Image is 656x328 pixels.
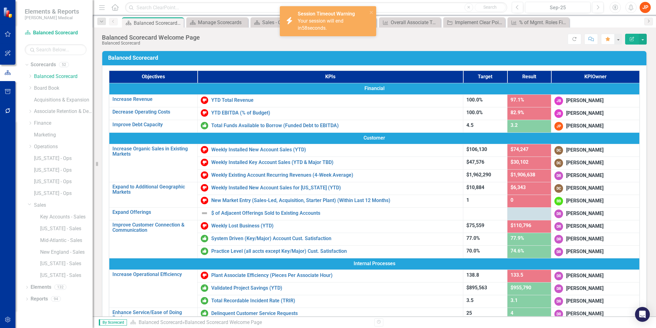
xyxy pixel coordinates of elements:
[525,2,591,13] button: Sep-25
[125,2,507,13] input: Search ClearPoint...
[34,85,93,92] a: Board Book
[34,190,93,197] a: [US_STATE] - Ops
[551,120,640,132] td: Double-Click to Edit
[51,296,61,302] div: 94
[455,19,503,26] div: Implement Clear Point Strategy for the HR Team to improve visibility
[3,7,14,18] img: ClearPoint Strategy
[34,132,93,139] a: Marketing
[34,167,93,174] a: [US_STATE] - Ops
[59,62,69,67] div: 52
[112,122,194,127] a: Improve Debt Capacity
[466,272,479,278] span: 138.8
[201,284,208,292] img: On or Above Target
[197,308,463,320] td: Double-Click to Edit Right Click for Context Menu
[31,61,56,68] a: Scorecards
[466,197,469,203] span: 1
[554,171,563,180] div: DR
[466,184,484,190] span: $10,884
[40,272,93,279] a: [US_STATE] - Sales
[302,25,307,31] span: 58
[25,8,79,15] span: Elements & Reports
[109,270,197,308] td: Double-Click to Edit Right Click for Context Menu
[201,235,208,242] img: On or Above Target
[635,307,650,322] div: Open Intercom Messenger
[197,270,463,282] td: Double-Click to Edit Right Click for Context Menu
[99,319,127,326] span: By Scorecard
[551,182,640,195] td: Double-Click to Edit
[298,11,355,17] strong: Session Timeout Warning
[566,248,603,255] div: [PERSON_NAME]
[445,19,503,26] a: Implement Clear Point Strategy for the HR Team to improve visibility
[391,19,439,26] div: Overall Associate Turnover (Rolling 12 Mos.)
[112,146,194,157] a: Increase Organic Sales in Existing Markets
[201,248,208,255] img: On or Above Target
[551,295,640,308] td: Double-Click to Edit
[40,237,93,244] a: Mid-Atlantic - Sales
[211,298,460,304] a: Total Recordable Incident Rate (TRIR)
[511,110,524,115] span: 82.9%
[551,245,640,258] td: Double-Click to Edit
[211,273,460,278] a: Plant Associate Efficiency (Pieces Per Associate Hour)
[554,197,563,205] div: BB
[197,195,463,207] td: Double-Click to Edit Right Click for Context Menu
[139,319,182,325] a: Balanced Scorecard
[109,220,197,258] td: Double-Click to Edit Right Click for Context Menu
[25,44,86,55] input: Search Below...
[112,184,194,195] a: Expand to Additional Geographic Markets
[554,235,563,244] div: DR
[509,19,568,26] a: % of Mgmt. Roles Filled with Internal Candidates (Rolling 12 Mos.)
[466,172,491,178] span: $1,962,290
[511,235,524,241] span: 77.9%
[566,210,603,217] div: [PERSON_NAME]
[566,123,603,130] div: [PERSON_NAME]
[211,285,460,291] a: Validated Project Savings (YTD)
[109,144,197,182] td: Double-Click to Edit Right Click for Context Menu
[211,185,460,191] a: Weekly Installed New Account Sales for [US_STATE] (YTD)
[34,143,93,150] a: Operations
[201,122,208,129] img: On or Above Target
[554,272,563,280] div: DR
[551,270,640,282] td: Double-Click to Edit
[551,94,640,107] td: Double-Click to Edit
[112,310,194,321] a: Enhance Service/Ease of Doing Business
[130,319,370,326] div: »
[34,120,93,127] a: Finance
[112,97,194,102] a: Increase Revenue
[466,235,480,241] span: 77.0%
[466,248,480,254] span: 70.0%
[112,85,636,92] span: Financial
[566,159,603,166] div: [PERSON_NAME]
[511,146,528,152] span: $74,247
[185,319,262,325] div: Balanced Scorecard Welcome Page
[112,272,194,277] a: Increase Operational Efficiency
[40,249,93,256] a: New England - Sales
[188,19,246,26] a: Manage Scorecards
[109,207,197,220] td: Double-Click to Edit Right Click for Context Menu
[109,258,640,270] td: Double-Click to Edit
[551,107,640,120] td: Double-Click to Edit
[551,220,640,233] td: Double-Click to Edit
[102,34,200,41] div: Balanced Scorecard Welcome Page
[554,122,563,131] div: JP
[40,260,93,267] a: [US_STATE] - Sales
[566,110,603,117] div: [PERSON_NAME]
[566,97,603,104] div: [PERSON_NAME]
[554,97,563,105] div: JB
[109,83,640,94] td: Double-Click to Edit
[211,210,460,216] a: $ of Adjacent Offerings Sold to Existing Accounts
[201,209,208,217] img: Not Defined
[211,123,460,128] a: Total Funds Available to Borrow (Funded Debt to EBITDA)
[102,41,200,45] div: Balanced Scorecard
[511,159,528,165] span: $30,102
[566,197,603,205] div: [PERSON_NAME]
[527,4,588,11] div: Sep-25
[252,19,311,26] a: Sales - Overview Dashboard
[466,110,483,115] span: 100.0%
[554,222,563,231] div: DR
[112,209,194,215] a: Expand Offerings
[112,135,636,142] span: Customer
[511,184,526,190] span: $6,343
[566,272,603,279] div: [PERSON_NAME]
[298,18,343,31] span: Your session will end in seconds.
[566,298,603,305] div: [PERSON_NAME]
